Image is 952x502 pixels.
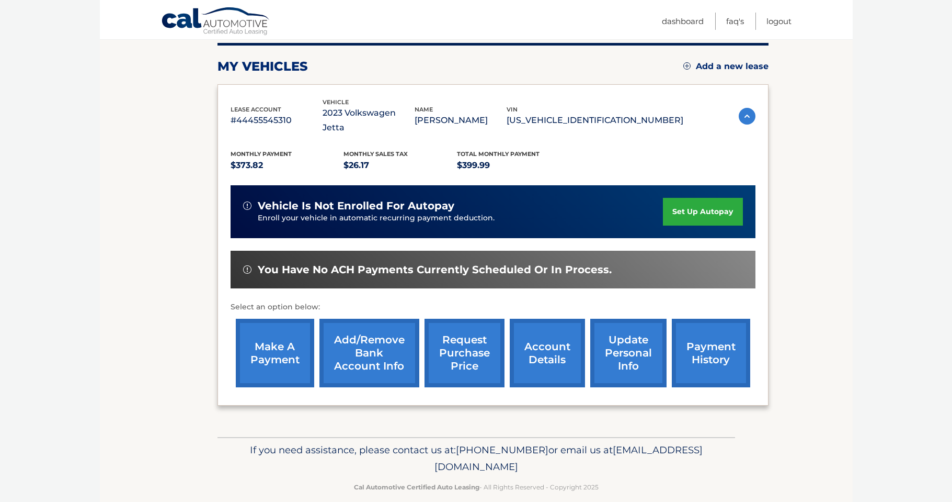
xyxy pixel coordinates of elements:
[258,263,612,276] span: You have no ACH payments currently scheduled or in process.
[236,319,314,387] a: make a payment
[683,61,769,72] a: Add a new lease
[231,158,344,173] p: $373.82
[343,150,408,158] span: Monthly sales Tax
[231,301,755,314] p: Select an option below:
[319,319,419,387] a: Add/Remove bank account info
[343,158,457,173] p: $26.17
[354,483,479,491] strong: Cal Automotive Certified Auto Leasing
[672,319,750,387] a: payment history
[224,442,728,475] p: If you need assistance, please contact us at: or email us at
[231,113,323,128] p: #44455545310
[434,444,703,473] span: [EMAIL_ADDRESS][DOMAIN_NAME]
[323,98,349,106] span: vehicle
[243,265,251,274] img: alert-white.svg
[662,13,704,30] a: Dashboard
[456,444,548,456] span: [PHONE_NUMBER]
[161,7,271,37] a: Cal Automotive
[224,482,728,493] p: - All Rights Reserved - Copyright 2025
[217,59,308,74] h2: my vehicles
[766,13,792,30] a: Logout
[457,150,540,158] span: Total Monthly Payment
[243,202,251,210] img: alert-white.svg
[683,62,691,70] img: add.svg
[507,106,518,113] span: vin
[457,158,570,173] p: $399.99
[231,150,292,158] span: Monthly Payment
[739,108,755,125] img: accordion-active.svg
[663,198,742,226] a: set up autopay
[258,213,663,224] p: Enroll your vehicle in automatic recurring payment deduction.
[590,319,667,387] a: update personal info
[726,13,744,30] a: FAQ's
[231,106,281,113] span: lease account
[415,106,433,113] span: name
[507,113,683,128] p: [US_VEHICLE_IDENTIFICATION_NUMBER]
[323,106,415,135] p: 2023 Volkswagen Jetta
[425,319,504,387] a: request purchase price
[415,113,507,128] p: [PERSON_NAME]
[258,199,454,213] span: vehicle is not enrolled for autopay
[510,319,585,387] a: account details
